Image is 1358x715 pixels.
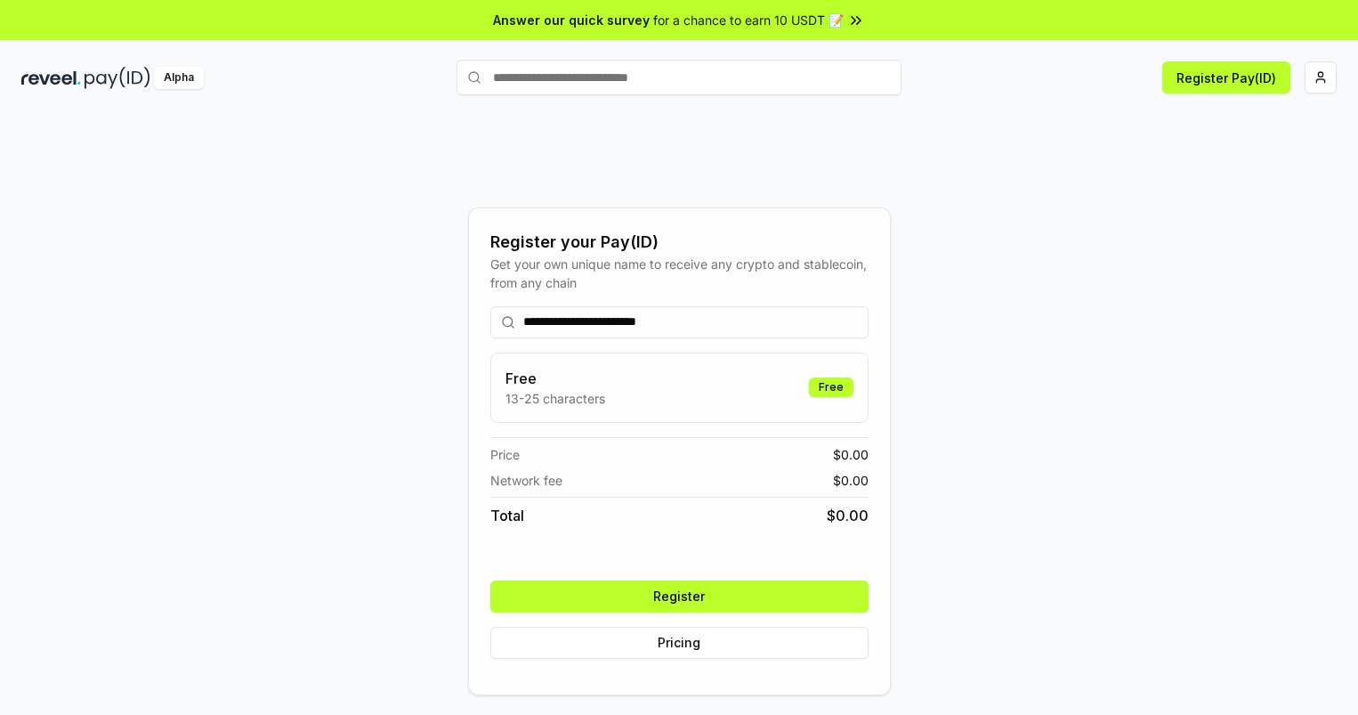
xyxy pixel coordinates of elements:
[490,230,869,255] div: Register your Pay(ID)
[490,471,562,490] span: Network fee
[1162,61,1290,93] button: Register Pay(ID)
[490,255,869,292] div: Get your own unique name to receive any crypto and stablecoin, from any chain
[653,11,844,29] span: for a chance to earn 10 USDT 📝
[833,445,869,464] span: $ 0.00
[827,505,869,526] span: $ 0.00
[490,581,869,613] button: Register
[505,389,605,408] p: 13-25 characters
[490,445,520,464] span: Price
[809,378,853,397] div: Free
[154,67,204,89] div: Alpha
[21,67,81,89] img: reveel_dark
[85,67,150,89] img: pay_id
[490,505,524,526] span: Total
[490,627,869,659] button: Pricing
[505,368,605,389] h3: Free
[833,471,869,490] span: $ 0.00
[493,11,650,29] span: Answer our quick survey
